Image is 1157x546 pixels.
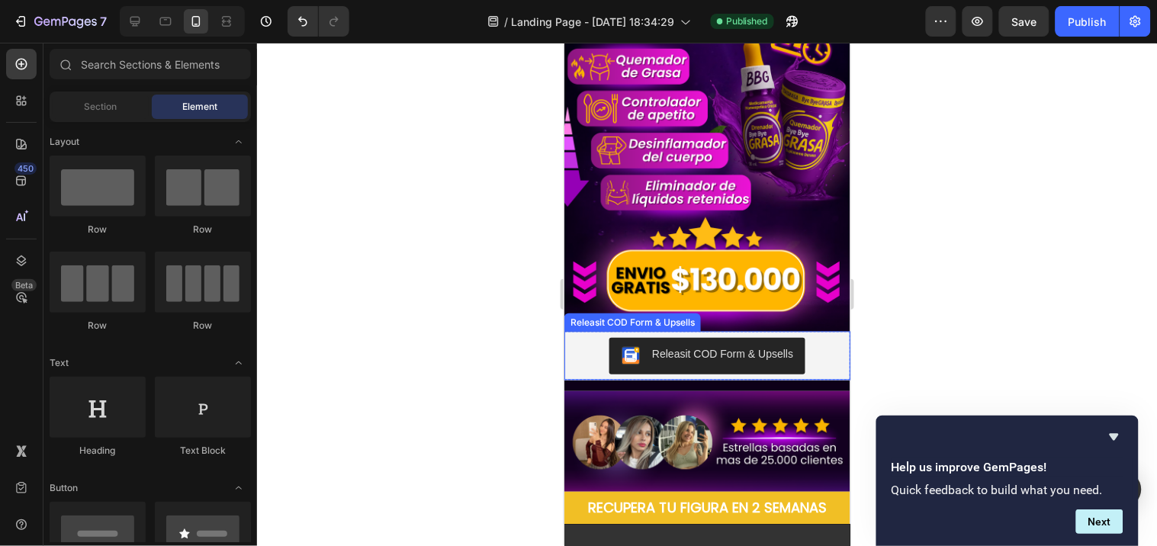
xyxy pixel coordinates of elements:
span: Button [50,481,78,495]
span: Save [1012,15,1037,28]
div: Row [155,319,251,332]
span: Section [85,100,117,114]
span: Landing Page - [DATE] 18:34:29 [511,14,674,30]
span: Layout [50,135,79,149]
div: Undo/Redo [288,6,349,37]
span: Element [182,100,217,114]
button: Publish [1056,6,1120,37]
div: Help us improve GemPages! [892,428,1123,534]
div: 450 [14,162,37,175]
div: Heading [50,444,146,458]
button: Hide survey [1105,428,1123,446]
input: Search Sections & Elements [50,49,251,79]
button: Next question [1076,509,1123,534]
span: Toggle open [227,130,251,154]
span: Published [726,14,768,28]
p: 7 [100,12,107,31]
iframe: Design area [564,43,850,546]
div: Beta [11,279,37,291]
div: Text Block [155,444,251,458]
p: Quick feedback to build what you need. [892,483,1123,497]
span: / [504,14,508,30]
div: Row [155,223,251,236]
span: Toggle open [227,351,251,375]
div: Row [50,319,146,332]
div: Row [50,223,146,236]
span: Text [50,356,69,370]
span: Toggle open [227,476,251,500]
div: Publish [1069,14,1107,30]
button: 7 [6,6,114,37]
h2: Help us improve GemPages! [892,458,1123,477]
button: Save [999,6,1049,37]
